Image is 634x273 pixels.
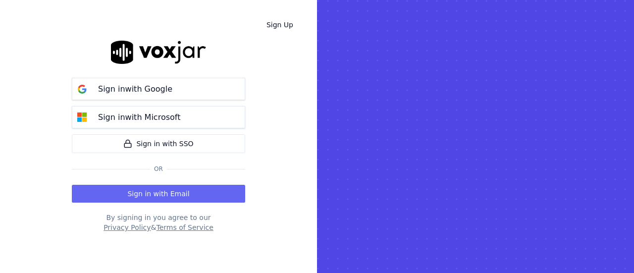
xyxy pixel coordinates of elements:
span: Or [150,165,167,173]
div: By signing in you agree to our & [72,213,245,232]
button: Terms of Service [156,222,213,232]
a: Sign Up [259,16,301,34]
button: Sign inwith Google [72,78,245,100]
img: microsoft Sign in button [72,108,92,127]
a: Sign in with SSO [72,134,245,153]
p: Sign in with Microsoft [98,111,180,123]
img: logo [111,41,206,64]
button: Privacy Policy [104,222,151,232]
button: Sign inwith Microsoft [72,106,245,128]
p: Sign in with Google [98,83,172,95]
img: google Sign in button [72,79,92,99]
button: Sign in with Email [72,185,245,203]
